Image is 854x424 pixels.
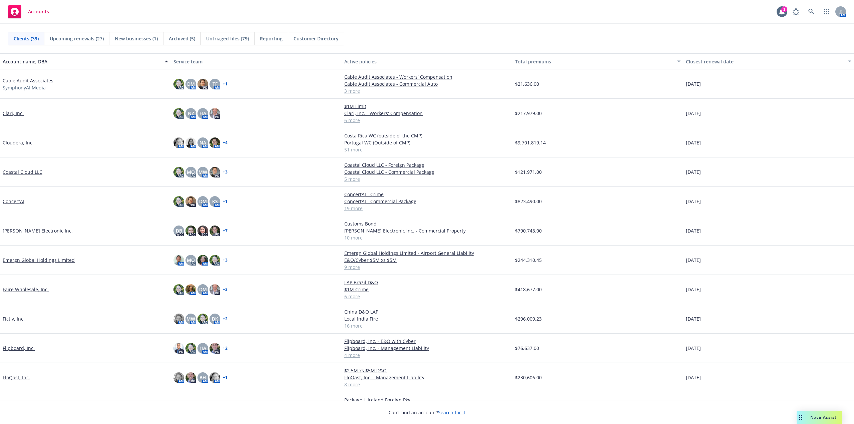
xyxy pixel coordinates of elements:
a: Accounts [5,2,52,21]
a: Clari, Inc. - Workers' Compensation [344,110,510,117]
span: NZ [188,110,194,117]
span: [DATE] [686,345,701,352]
a: FloQast, Inc. [3,374,30,381]
a: 10 more [344,234,510,241]
a: 6 more [344,117,510,124]
a: + 4 [223,141,228,145]
span: $217,979.00 [515,110,542,117]
button: Nova Assist [797,411,842,424]
img: photo [185,226,196,236]
span: MQ [187,168,195,175]
a: 3 more [344,87,510,94]
span: NA [199,139,206,146]
span: DK [212,315,218,322]
a: Flipboard, Inc. - Management Liability [344,345,510,352]
img: photo [209,372,220,383]
a: FloQast, Inc. - Management Liability [344,374,510,381]
img: photo [197,255,208,266]
span: DB [176,227,182,234]
div: 1 [781,6,787,12]
a: + 3 [223,258,228,262]
a: Customs Bond [344,220,510,227]
img: photo [173,255,184,266]
div: Closest renewal date [686,58,844,65]
a: Switch app [820,5,833,18]
span: DM [199,286,207,293]
img: photo [185,284,196,295]
img: photo [209,108,220,119]
a: Emergn Global Holdings Limited [3,257,75,264]
img: photo [173,108,184,119]
span: $296,009.23 [515,315,542,322]
img: photo [197,226,208,236]
span: [DATE] [686,110,701,117]
img: photo [173,196,184,207]
a: Costa Rica WC (outside of the CMP) [344,132,510,139]
a: 4 more [344,352,510,359]
span: [DATE] [686,257,701,264]
img: photo [209,343,220,354]
a: Flipboard, Inc. - E&O with Cyber [344,338,510,345]
a: 6 more [344,293,510,300]
button: Total premiums [512,53,683,69]
img: photo [173,372,184,383]
a: Cable Audit Associates [3,77,53,84]
a: ConcertAI - Crime [344,191,510,198]
span: HA [199,110,206,117]
span: Nova Assist [810,414,837,420]
img: photo [173,284,184,295]
img: photo [209,226,220,236]
a: $2.5M xs $5M D&O [344,367,510,374]
span: [DATE] [686,227,701,234]
a: Flipboard, Inc. [3,345,35,352]
img: photo [173,167,184,177]
span: [DATE] [686,168,701,175]
a: 51 more [344,146,510,153]
a: 9 more [344,264,510,271]
span: $418,677.00 [515,286,542,293]
a: Coastal Cloud LLC - Foreign Package [344,161,510,168]
a: Cloudera, Inc. [3,139,34,146]
span: [DATE] [686,80,701,87]
span: Accounts [28,9,49,14]
span: $244,310.45 [515,257,542,264]
a: E&O/Cyber $5M xs $5M [344,257,510,264]
img: photo [197,314,208,324]
a: + 1 [223,376,228,380]
span: BH [199,374,206,381]
span: [DATE] [686,139,701,146]
a: + 1 [223,199,228,203]
a: Emergn Global Holdings Limited - Airport General Liability [344,250,510,257]
a: China D&O LAP [344,308,510,315]
span: [DATE] [686,286,701,293]
img: photo [197,79,208,89]
a: Clari, Inc. [3,110,24,117]
span: KS [212,198,218,205]
span: [DATE] [686,374,701,381]
span: Archived (5) [169,35,195,42]
img: photo [185,372,196,383]
button: Closest renewal date [683,53,854,69]
a: + 3 [223,170,228,174]
img: photo [185,137,196,148]
a: $1M Crime [344,286,510,293]
a: 5 more [344,175,510,182]
div: Service team [173,58,339,65]
div: Total premiums [515,58,673,65]
a: ConcertAI [3,198,24,205]
a: $1M Limit [344,103,510,110]
a: ConcertAI - Commercial Package [344,198,510,205]
a: + 2 [223,317,228,321]
a: Cable Audit Associates - Workers' Compensation [344,73,510,80]
span: MW [186,315,195,322]
span: Customer Directory [294,35,339,42]
a: Search [805,5,818,18]
span: DM [187,80,195,87]
img: photo [209,167,220,177]
span: New businesses (1) [115,35,158,42]
span: MQ [187,257,195,264]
